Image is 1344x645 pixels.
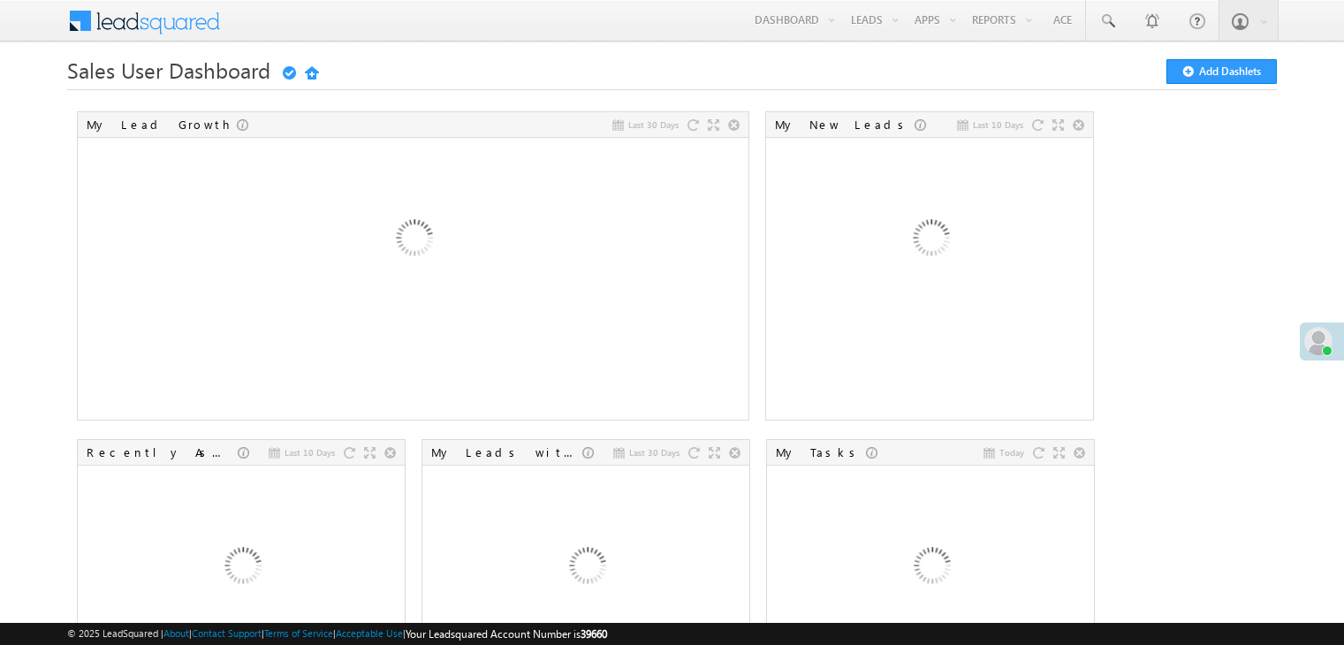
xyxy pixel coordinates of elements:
div: My Lead Growth [87,117,237,133]
a: About [163,627,189,639]
img: Loading... [318,146,508,336]
span: Your Leadsquared Account Number is [406,627,607,641]
span: Sales User Dashboard [67,56,270,84]
span: Last 30 Days [628,117,679,133]
button: Add Dashlets [1166,59,1277,84]
div: My Leads with Stage Change [431,444,582,460]
span: Today [999,444,1024,460]
a: Terms of Service [264,627,333,639]
span: Last 10 Days [973,117,1023,133]
div: My Tasks [776,444,866,460]
div: My New Leads [775,117,915,133]
span: 39660 [581,627,607,641]
span: © 2025 LeadSquared | | | | | [67,626,607,642]
span: Last 30 Days [629,444,680,460]
div: Recently Assigned Leads [87,444,238,460]
img: Loading... [835,146,1025,336]
span: Last 10 Days [285,444,335,460]
a: Contact Support [192,627,262,639]
a: Acceptable Use [336,627,403,639]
